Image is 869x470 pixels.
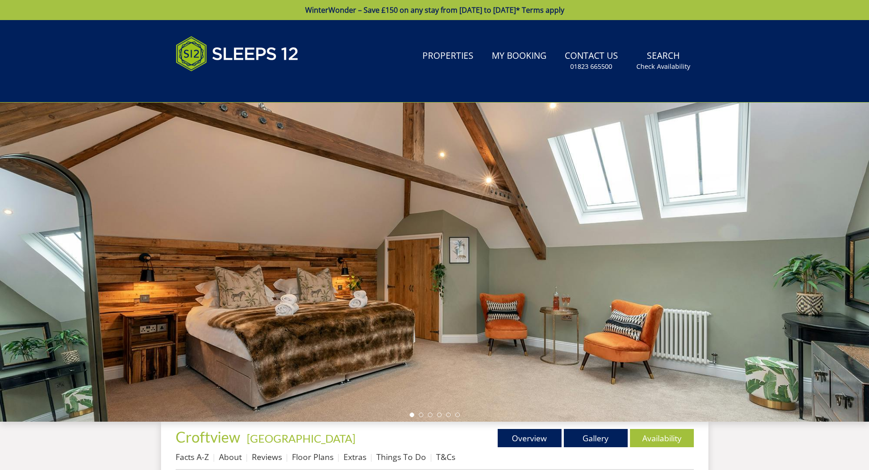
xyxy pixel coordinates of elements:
[630,429,694,447] a: Availability
[498,429,562,447] a: Overview
[633,46,694,76] a: SearchCheck Availability
[292,451,333,462] a: Floor Plans
[219,451,242,462] a: About
[436,451,455,462] a: T&Cs
[488,46,550,67] a: My Booking
[171,82,267,90] iframe: Customer reviews powered by Trustpilot
[419,46,477,67] a: Properties
[252,451,282,462] a: Reviews
[561,46,622,76] a: Contact Us01823 665500
[570,62,612,71] small: 01823 665500
[176,428,243,446] a: Croftview
[564,429,628,447] a: Gallery
[176,428,240,446] span: Croftview
[636,62,690,71] small: Check Availability
[176,451,209,462] a: Facts A-Z
[343,451,366,462] a: Extras
[376,451,426,462] a: Things To Do
[176,31,299,77] img: Sleeps 12
[247,432,355,445] a: [GEOGRAPHIC_DATA]
[243,432,355,445] span: -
